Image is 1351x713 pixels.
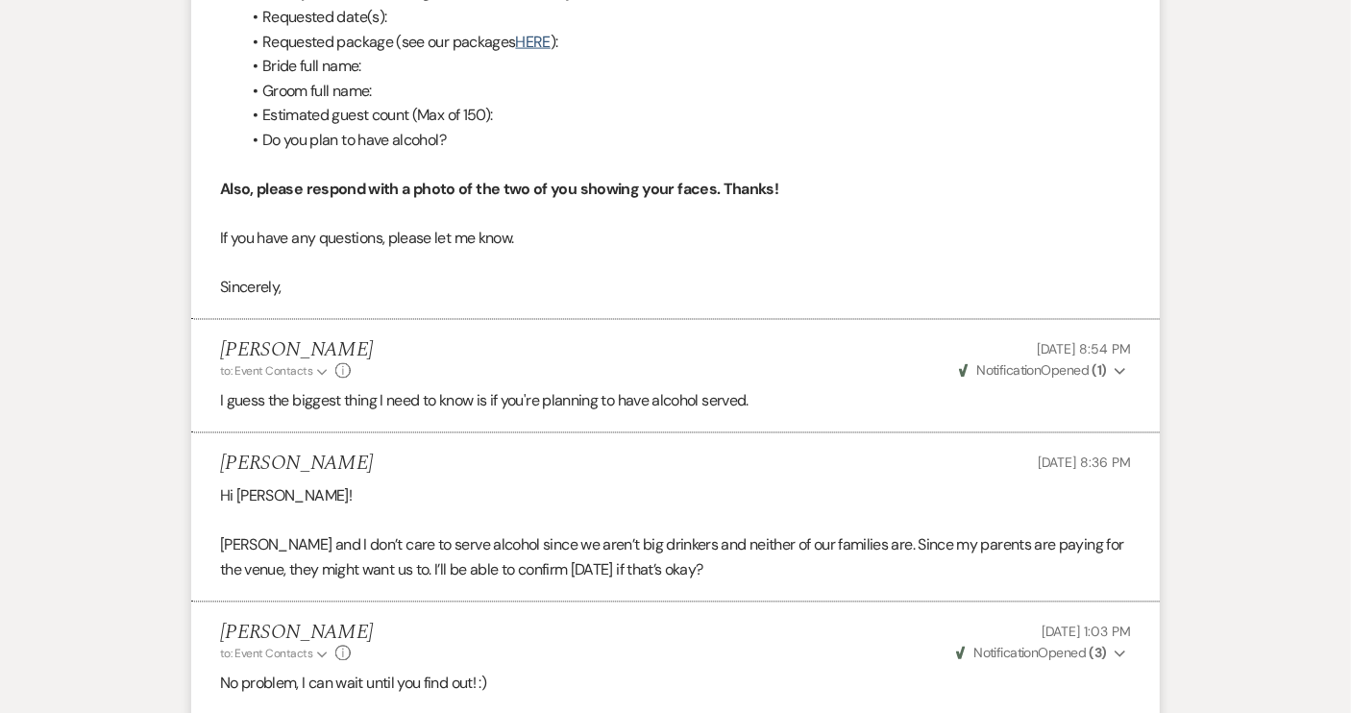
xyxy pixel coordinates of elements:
[959,362,1107,380] span: Opened
[1042,624,1131,641] span: [DATE] 1:03 PM
[220,533,1131,582] p: [PERSON_NAME] and I don’t care to serve alcohol since we aren’t big drinkers and neither of our f...
[1090,645,1107,662] strong: ( 3 )
[220,646,331,663] button: to: Event Contacts
[220,226,1131,251] p: If you have any questions, please let me know.
[220,179,778,199] strong: Also, please respond with a photo of the two of you showing your faces. Thanks!
[239,103,1131,128] li: Estimated guest count (Max of 150):
[516,32,551,52] a: HERE
[239,5,1131,30] li: Requested date(s):
[1038,455,1131,472] span: [DATE] 8:36 PM
[239,79,1131,104] li: Groom full name:
[220,389,1131,414] p: I guess the biggest thing I need to know is if you're planning to have alcohol served.
[220,672,1131,697] p: No problem, I can wait until you find out! :)
[220,453,373,477] h5: [PERSON_NAME]
[239,30,1131,55] li: Requested package (see our packages ):
[1037,341,1131,358] span: [DATE] 8:54 PM
[220,339,373,363] h5: [PERSON_NAME]
[220,364,312,380] span: to: Event Contacts
[220,484,1131,509] p: Hi [PERSON_NAME]!
[239,54,1131,79] li: Bride full name:
[220,647,312,662] span: to: Event Contacts
[239,128,1131,153] li: Do you plan to have alcohol?
[976,362,1041,380] span: Notification
[956,645,1107,662] span: Opened
[220,363,331,381] button: to: Event Contacts
[220,276,1131,301] p: Sincerely,
[953,644,1131,664] button: NotificationOpened (3)
[956,361,1131,381] button: NotificationOpened (1)
[1093,362,1107,380] strong: ( 1 )
[220,622,373,646] h5: [PERSON_NAME]
[973,645,1038,662] span: Notification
